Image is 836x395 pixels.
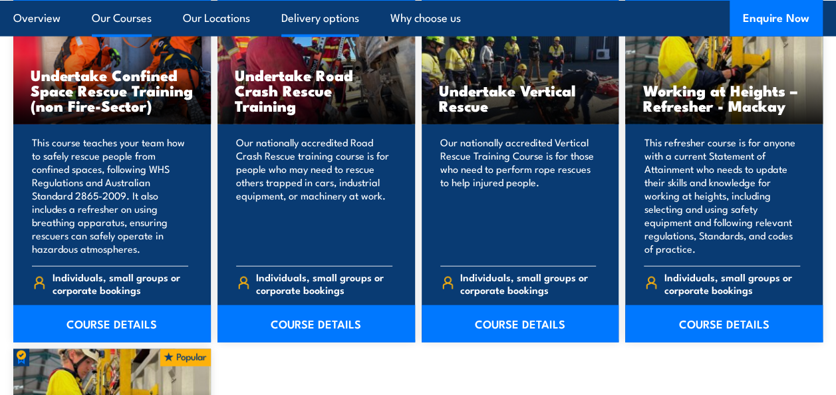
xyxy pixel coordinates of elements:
p: Our nationally accredited Vertical Rescue Training Course is for those who need to perform rope r... [440,136,597,255]
p: This refresher course is for anyone with a current Statement of Attainment who needs to update th... [644,136,800,255]
h3: Working at Heights – Refresher - Mackay [642,82,805,113]
p: Our nationally accredited Road Crash Rescue training course is for people who may need to rescue ... [236,136,392,255]
span: Individuals, small groups or corporate bookings [460,271,596,296]
a: COURSE DETAILS [625,305,823,342]
span: Individuals, small groups or corporate bookings [53,271,188,296]
p: This course teaches your team how to safely rescue people from confined spaces, following WHS Reg... [32,136,188,255]
a: COURSE DETAILS [13,305,211,342]
h3: Undertake Road Crash Rescue Training [235,67,398,113]
span: Individuals, small groups or corporate bookings [256,271,392,296]
h3: Undertake Vertical Rescue [439,82,602,113]
h3: Undertake Confined Space Rescue Training (non Fire-Sector) [31,67,194,113]
a: COURSE DETAILS [217,305,415,342]
span: Individuals, small groups or corporate bookings [664,271,800,296]
a: COURSE DETAILS [422,305,619,342]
